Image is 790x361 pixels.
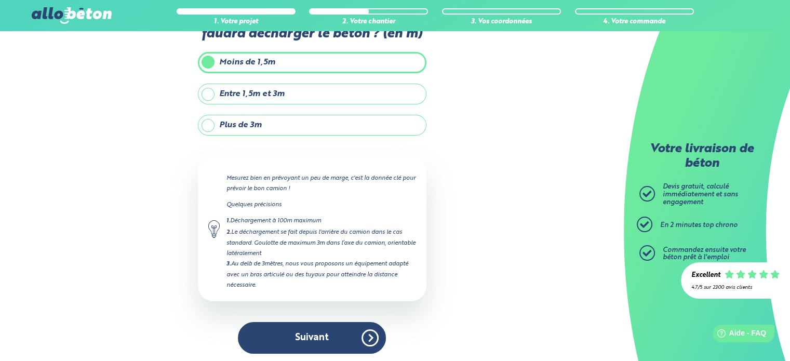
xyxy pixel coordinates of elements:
span: Commandez ensuite votre béton prêt à l'emploi [663,247,746,261]
div: Excellent [691,272,720,279]
span: En 2 minutes top chrono [660,222,738,229]
p: Quelques précisions [226,199,416,210]
strong: 1. [226,218,230,224]
div: 2. Votre chantier [309,18,428,26]
div: 3. Vos coordonnées [442,18,561,26]
strong: 3. [226,261,231,267]
div: Au delà de 3mètres, nous vous proposons un équipement adapté avec un bras articulé ou des tuyaux ... [226,259,416,290]
label: Plus de 3m [198,115,426,136]
label: Entre 1,5m et 3m [198,84,426,104]
div: Déchargement à 100m maximum [226,216,416,226]
p: Mesurez bien en prévoyant un peu de marge, c'est la donnée clé pour prévoir le bon camion ! [226,173,416,194]
div: 4. Votre commande [575,18,694,26]
div: Le déchargement se fait depuis l'arrière du camion dans le cas standard. Goulotte de maximum 3m d... [226,227,416,259]
iframe: Help widget launcher [698,320,779,350]
label: Moins de 1,5m [198,52,426,73]
button: Suivant [238,322,386,354]
p: Votre livraison de béton [642,142,761,171]
span: Devis gratuit, calculé immédiatement et sans engagement [663,183,738,205]
div: 4.7/5 sur 2300 avis clients [691,285,780,290]
img: allobéton [32,7,112,24]
div: 1. Votre projet [177,18,296,26]
strong: 2. [226,230,231,235]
